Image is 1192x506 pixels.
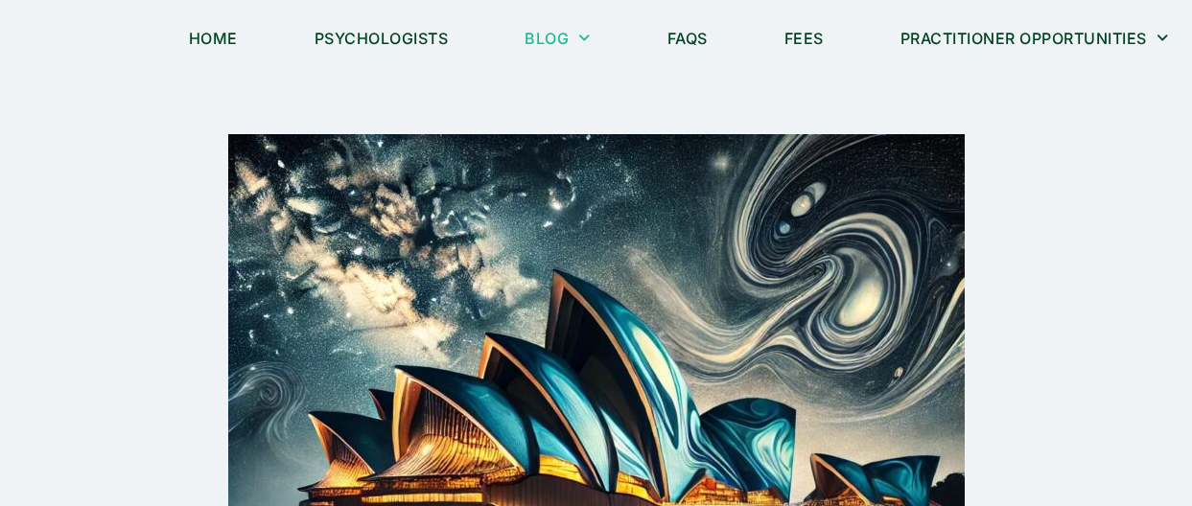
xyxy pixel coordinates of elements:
[291,16,473,60] a: Psychologists
[643,16,732,60] a: FAQs
[760,16,848,60] a: Fees
[501,16,615,60] a: Blog
[165,16,262,60] a: Home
